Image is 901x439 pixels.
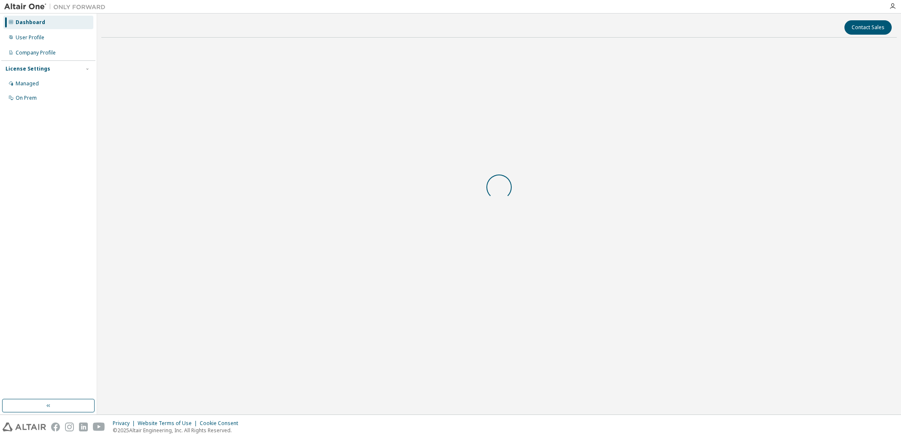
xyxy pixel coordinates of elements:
p: © 2025 Altair Engineering, Inc. All Rights Reserved. [113,427,243,434]
div: User Profile [16,34,44,41]
img: altair_logo.svg [3,423,46,431]
div: Managed [16,80,39,87]
div: Company Profile [16,49,56,56]
img: linkedin.svg [79,423,88,431]
div: Dashboard [16,19,45,26]
img: facebook.svg [51,423,60,431]
div: On Prem [16,95,37,101]
div: License Settings [5,65,50,72]
img: Altair One [4,3,110,11]
img: youtube.svg [93,423,105,431]
div: Privacy [113,420,138,427]
img: instagram.svg [65,423,74,431]
button: Contact Sales [844,20,892,35]
div: Website Terms of Use [138,420,200,427]
div: Cookie Consent [200,420,243,427]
